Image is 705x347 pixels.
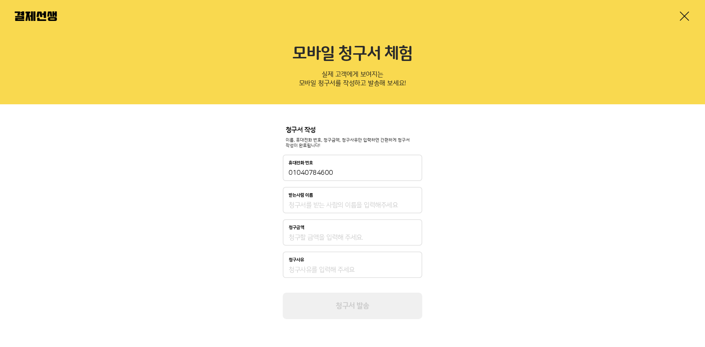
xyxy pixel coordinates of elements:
[289,169,416,177] input: 휴대전화 번호
[289,225,304,230] p: 청구금액
[15,11,57,21] img: 결제선생
[283,293,422,319] button: 청구서 발송
[289,201,416,210] input: 받는사람 이름
[289,233,416,242] input: 청구금액
[289,160,313,166] p: 휴대전화 번호
[286,126,419,134] p: 청구서 작성
[15,44,690,64] h2: 모바일 청구서 체험
[286,137,419,149] p: 이름, 휴대전화 번호, 청구금액, 청구사유만 입력하면 간편하게 청구서 작성이 완료됩니다!
[289,265,416,274] input: 청구사유
[15,68,690,93] p: 실제 고객에게 보여지는 모바일 청구서를 작성하고 발송해 보세요!
[289,193,313,198] p: 받는사람 이름
[289,257,304,263] p: 청구사유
